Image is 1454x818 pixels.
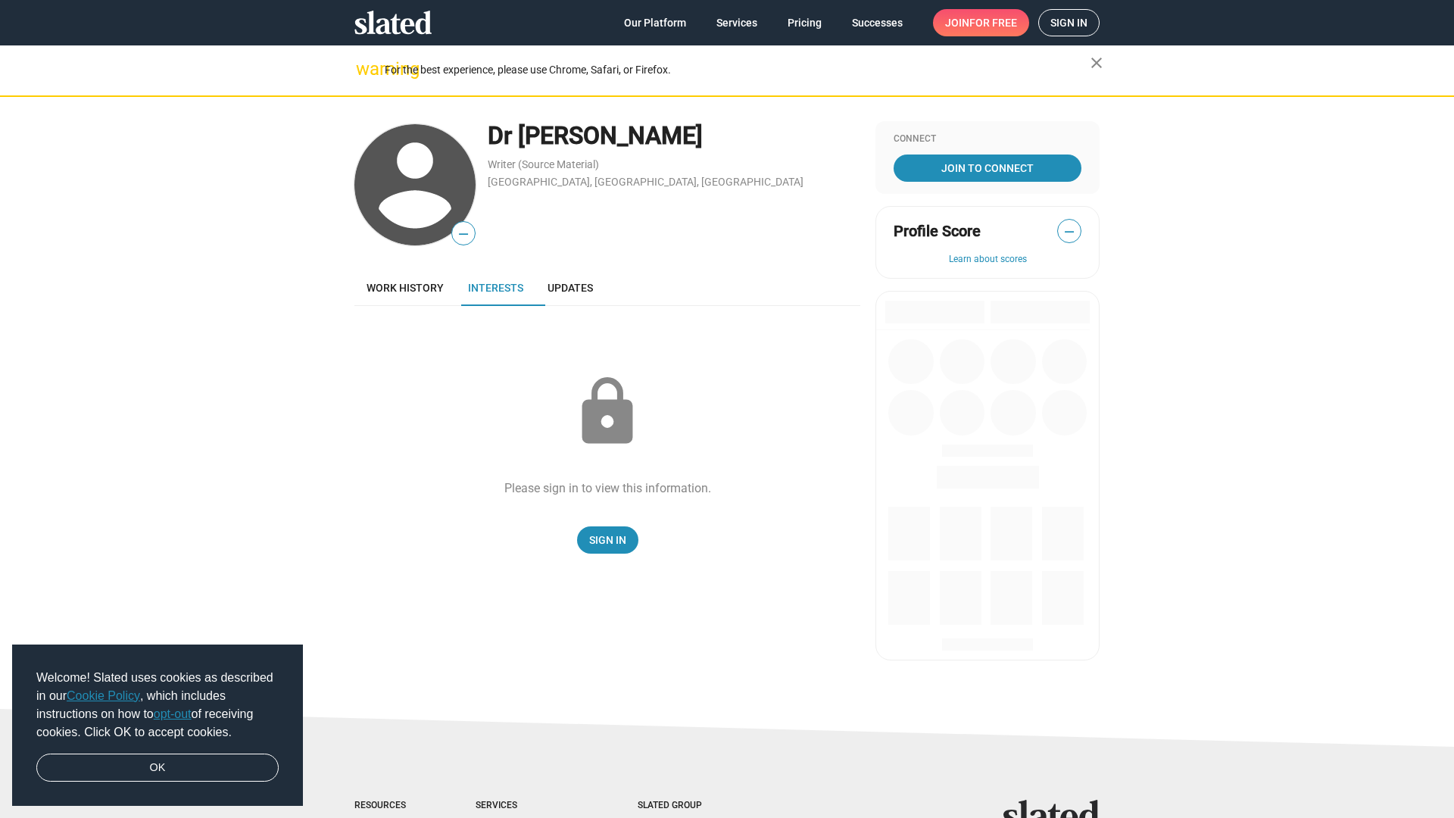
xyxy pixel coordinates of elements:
[67,689,140,702] a: Cookie Policy
[894,133,1081,145] div: Connect
[456,270,535,306] a: Interests
[577,526,638,554] a: Sign In
[36,754,279,782] a: dismiss cookie message
[354,270,456,306] a: Work history
[569,374,645,450] mat-icon: lock
[933,9,1029,36] a: Joinfor free
[969,9,1017,36] span: for free
[356,60,374,78] mat-icon: warning
[704,9,769,36] a: Services
[452,224,475,244] span: —
[612,9,698,36] a: Our Platform
[589,526,626,554] span: Sign In
[1050,10,1087,36] span: Sign in
[468,282,523,294] span: Interests
[894,155,1081,182] a: Join To Connect
[716,9,757,36] span: Services
[12,645,303,807] div: cookieconsent
[1058,222,1081,242] span: —
[840,9,915,36] a: Successes
[775,9,834,36] a: Pricing
[488,120,860,152] div: Dr [PERSON_NAME]
[36,669,279,742] span: Welcome! Slated uses cookies as described in our , which includes instructions on how to of recei...
[504,480,711,496] div: Please sign in to view this information.
[788,9,822,36] span: Pricing
[535,270,605,306] a: Updates
[624,9,686,36] span: Our Platform
[154,707,192,720] a: opt-out
[1038,9,1100,36] a: Sign in
[488,158,599,170] a: Writer (Source Material)
[385,60,1090,80] div: For the best experience, please use Chrome, Safari, or Firefox.
[894,221,981,242] span: Profile Score
[945,9,1017,36] span: Join
[638,800,741,812] div: Slated Group
[367,282,444,294] span: Work history
[852,9,903,36] span: Successes
[1087,54,1106,72] mat-icon: close
[476,800,577,812] div: Services
[488,176,803,188] a: [GEOGRAPHIC_DATA], [GEOGRAPHIC_DATA], [GEOGRAPHIC_DATA]
[897,155,1078,182] span: Join To Connect
[354,800,415,812] div: Resources
[894,254,1081,266] button: Learn about scores
[548,282,593,294] span: Updates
